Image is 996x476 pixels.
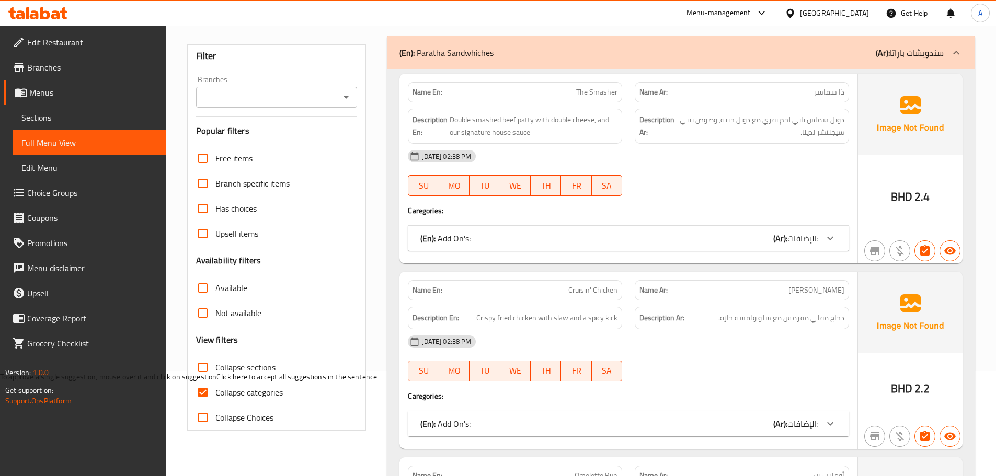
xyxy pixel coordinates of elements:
gdiv: Click here to accept all suggestions in the sentence [216,370,377,384]
span: BHD [891,187,912,207]
div: Menu-management [686,7,751,19]
strong: Description Ar: [639,311,684,324]
span: SA [596,178,618,193]
button: MO [439,175,470,196]
span: SA [596,363,618,378]
span: Promotions [27,237,158,249]
b: (Ar): [773,416,787,432]
span: FR [565,363,587,378]
b: (Ar): [876,45,890,61]
span: دوبل سماش باتي لحم بقري مع دوبل جبنة، وصوص بيتي سيجنتشر لدينا. [678,113,844,139]
a: Choice Groups [4,180,166,205]
img: Ae5nvW7+0k+MAAAAAElFTkSuQmCC [858,272,963,353]
div: Filter [196,45,358,67]
span: TH [535,178,557,193]
span: الإضافات: [787,230,818,246]
button: MO [439,361,470,381]
span: Double smashed beef patty with double cheese, and our signature house sauce [450,113,617,139]
span: MO [443,363,465,378]
span: A [978,7,982,19]
button: SA [592,361,622,381]
p: Paratha Sandwhiches [399,47,494,59]
span: Free items [215,152,253,165]
span: Edit Menu [21,161,158,174]
span: 2.4 [914,187,930,207]
button: SU [408,361,439,381]
button: Not branch specific item [864,426,885,447]
a: Grocery Checklist [4,331,166,356]
span: MO [443,178,465,193]
span: Cruisin' Chicken [568,285,617,296]
span: Branch specific items [215,177,290,190]
a: Coupons [4,205,166,230]
span: دجاج مقلي مقرمش مع سلو ولمسة حارة. [718,311,844,324]
a: Full Menu View [13,130,166,155]
span: BHD [891,378,912,399]
button: FR [561,361,591,381]
a: Menu disclaimer [4,256,166,281]
button: SA [592,175,622,196]
h3: View filters [196,334,238,346]
strong: Description En: [413,311,459,324]
span: Grocery Checklist [27,337,158,350]
button: Has choices [914,240,935,261]
button: Has choices [914,426,935,447]
b: (Ar): [773,230,787,246]
span: Menu disclaimer [27,262,158,274]
button: Purchased item [889,426,910,447]
div: (En): Add On's:(Ar):الإضافات: [408,226,849,251]
span: Edit Restaurant [27,36,158,49]
span: ذا سماشر [814,87,844,98]
a: Upsell [4,281,166,306]
a: Branches [4,55,166,80]
button: Purchased item [889,240,910,261]
div: (En): Add On's:(Ar):الإضافات: [408,411,849,436]
span: The Smasher [576,87,617,98]
strong: Description Ar: [639,113,675,139]
span: 1.0.0 [32,366,49,379]
span: Collapse categories [215,386,283,399]
span: SU [413,178,434,193]
b: (En): [399,45,415,61]
strong: Name En: [413,285,442,296]
span: Branches [27,61,158,74]
h4: Caregories: [408,205,849,216]
strong: Name En: [413,87,442,98]
a: Menus [4,80,166,105]
span: Coverage Report [27,312,158,324]
span: Collapse Choices [215,411,273,424]
span: Sections [21,111,158,124]
div: [GEOGRAPHIC_DATA] [800,7,869,19]
a: Support.OpsPlatform [5,394,72,408]
h4: Caregories: [408,391,849,401]
span: FR [565,178,587,193]
img: Ae5nvW7+0k+MAAAAAElFTkSuQmCC [858,74,963,155]
button: TU [470,361,500,381]
a: Edit Menu [13,155,166,180]
span: TH [535,363,557,378]
span: Menus [29,86,158,99]
span: Get support on: [5,384,53,397]
b: (En): [420,230,436,246]
button: FR [561,175,591,196]
button: TU [470,175,500,196]
span: WE [505,178,526,193]
a: Edit Restaurant [4,30,166,55]
button: Available [940,240,960,261]
span: SU [413,363,434,378]
span: TU [474,363,496,378]
a: Sections [13,105,166,130]
button: TH [531,361,561,381]
span: 2.2 [914,378,930,399]
span: WE [505,363,526,378]
button: SU [408,175,439,196]
span: الإضافات: [787,416,818,432]
span: Available [215,282,247,294]
span: Upsell items [215,227,258,240]
p: Add On's: [420,417,471,430]
span: TU [474,178,496,193]
span: Collapse sections [215,361,276,374]
button: Not branch specific item [864,240,885,261]
span: Not available [215,307,261,319]
button: WE [500,361,531,381]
